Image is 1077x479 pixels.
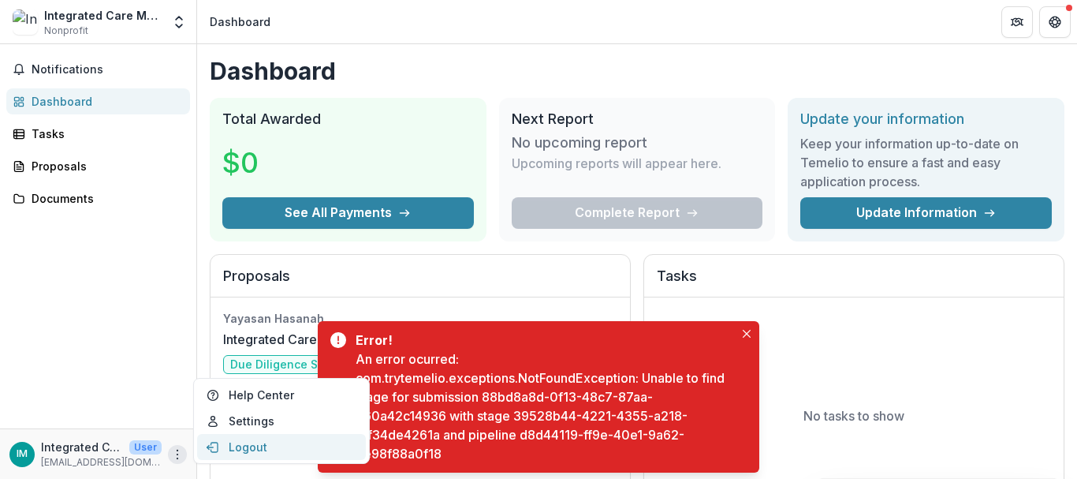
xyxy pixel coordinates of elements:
[800,197,1052,229] a: Update Information
[41,455,162,470] p: [EMAIL_ADDRESS][DOMAIN_NAME]
[223,268,617,298] h2: Proposals
[803,406,904,425] p: No tasks to show
[6,88,190,114] a: Dashboard
[800,110,1052,128] h2: Update your information
[44,7,162,24] div: Integrated Care Management Sdn Bhd
[210,13,270,30] div: Dashboard
[737,324,756,343] button: Close
[203,10,277,33] nav: breadcrumb
[13,9,38,35] img: Integrated Care Management Sdn Bhd
[800,134,1052,191] h3: Keep your information up-to-date on Temelio to ensure a fast and easy application process.
[356,350,734,463] div: An error ocurred: com.trytemelio.exceptions.NotFoundException: Unable to find stage for submissio...
[168,6,190,38] button: Open entity switcher
[32,190,177,207] div: Documents
[129,440,162,455] p: User
[222,197,474,229] button: See All Payments
[44,24,88,38] span: Nonprofit
[210,57,1064,85] h1: Dashboard
[657,268,1051,298] h2: Tasks
[32,158,177,174] div: Proposals
[6,185,190,211] a: Documents
[222,141,341,184] h3: $0
[512,110,763,128] h2: Next Report
[223,330,630,349] a: Integrated Care Management Sdn Bhd - 2025 - HSEF2025 - SCENIC
[32,125,177,142] div: Tasks
[17,449,28,459] div: Integrated Care Management
[1001,6,1033,38] button: Partners
[512,134,647,152] h3: No upcoming report
[6,57,190,82] button: Notifications
[32,93,177,110] div: Dashboard
[1039,6,1071,38] button: Get Help
[6,153,190,179] a: Proposals
[512,154,721,173] p: Upcoming reports will appear here.
[168,445,187,464] button: More
[32,63,184,77] span: Notifications
[222,110,474,128] h2: Total Awarded
[41,439,123,455] p: Integrated Care Management
[356,331,728,350] div: Error!
[6,121,190,147] a: Tasks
